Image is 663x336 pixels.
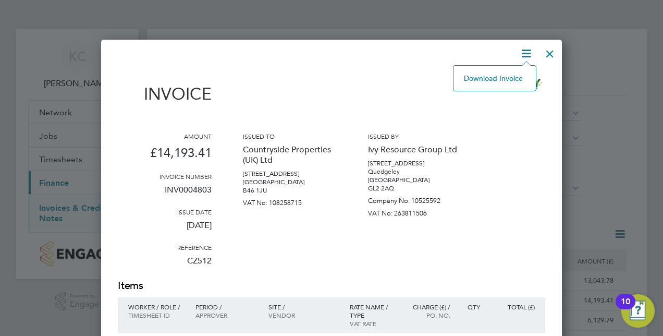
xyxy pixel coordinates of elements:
h1: Invoice [118,84,212,104]
p: Period / [195,303,257,311]
p: Countryside Properties (UK) Ltd [243,140,337,170]
p: INV0004803 [118,181,212,208]
p: Worker / Role / [128,303,185,311]
p: Company No: 10525592 [368,193,462,205]
p: Vendor [268,311,339,319]
p: [DATE] [118,216,212,243]
h3: Amount [118,132,212,140]
p: QTY [461,303,480,311]
p: Timesheet ID [128,311,185,319]
p: Po. No. [405,311,450,319]
button: Open Resource Center, 10 new notifications [621,294,655,328]
p: Approver [195,311,257,319]
h2: Items [118,279,545,293]
h3: Reference [118,243,212,251]
p: CZ512 [118,251,212,279]
p: Quedgeley [368,167,462,176]
p: [STREET_ADDRESS] [243,170,337,178]
p: Charge (£) / [405,303,450,311]
p: Ivy Resource Group Ltd [368,140,462,159]
h3: Invoice number [118,172,212,181]
p: [STREET_ADDRESS] [368,159,462,167]
p: [GEOGRAPHIC_DATA] [243,178,337,186]
h3: Issue date [118,208,212,216]
p: VAT No: 108258715 [243,195,337,207]
p: Total (£) [490,303,535,311]
p: £14,193.41 [118,140,212,172]
p: VAT rate [350,319,395,328]
p: Rate name / type [350,303,395,319]
p: GL2 2AQ [368,184,462,193]
h3: Issued by [368,132,462,140]
div: 10 [621,302,630,315]
p: Site / [268,303,339,311]
p: VAT No: 263811506 [368,205,462,218]
p: B46 1JU [243,186,337,195]
h3: Issued to [243,132,337,140]
p: [GEOGRAPHIC_DATA] [368,176,462,184]
li: Download Invoice [459,71,531,86]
